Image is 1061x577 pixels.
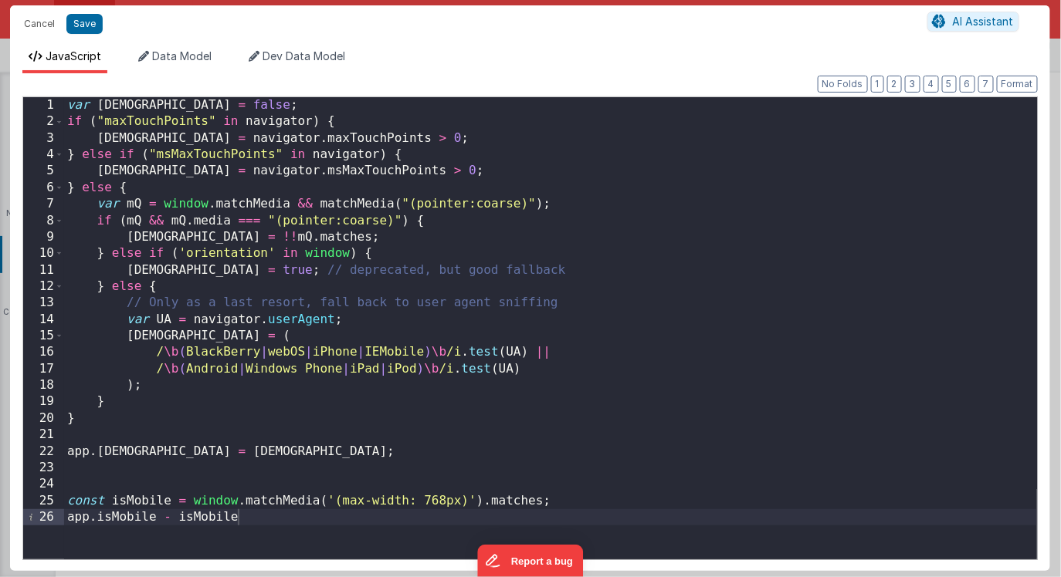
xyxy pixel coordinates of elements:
[978,76,994,93] button: 7
[871,76,884,93] button: 1
[960,76,975,93] button: 6
[263,49,345,62] span: Dev Data Model
[23,180,64,196] div: 6
[23,393,64,410] div: 19
[23,427,64,443] div: 21
[887,76,902,93] button: 2
[23,278,64,295] div: 12
[818,76,868,93] button: No Folds
[23,147,64,163] div: 4
[46,49,101,62] span: JavaScript
[23,97,64,113] div: 1
[23,163,64,179] div: 5
[16,13,63,35] button: Cancel
[997,76,1038,93] button: Format
[905,76,920,93] button: 3
[942,76,957,93] button: 5
[924,76,939,93] button: 4
[23,410,64,427] div: 20
[23,213,64,229] div: 8
[23,460,64,476] div: 23
[23,476,64,492] div: 24
[23,130,64,147] div: 3
[23,344,64,360] div: 16
[23,196,64,212] div: 7
[23,444,64,460] div: 22
[23,262,64,278] div: 11
[478,545,584,577] iframe: Marker.io feedback button
[23,328,64,344] div: 15
[23,361,64,377] div: 17
[23,295,64,311] div: 13
[66,14,103,34] button: Save
[23,377,64,393] div: 18
[23,493,64,509] div: 25
[23,229,64,245] div: 9
[23,113,64,130] div: 2
[23,509,64,525] div: 26
[927,12,1019,32] button: AI Assistant
[23,245,64,262] div: 10
[152,49,212,62] span: Data Model
[953,15,1014,28] span: AI Assistant
[23,312,64,328] div: 14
